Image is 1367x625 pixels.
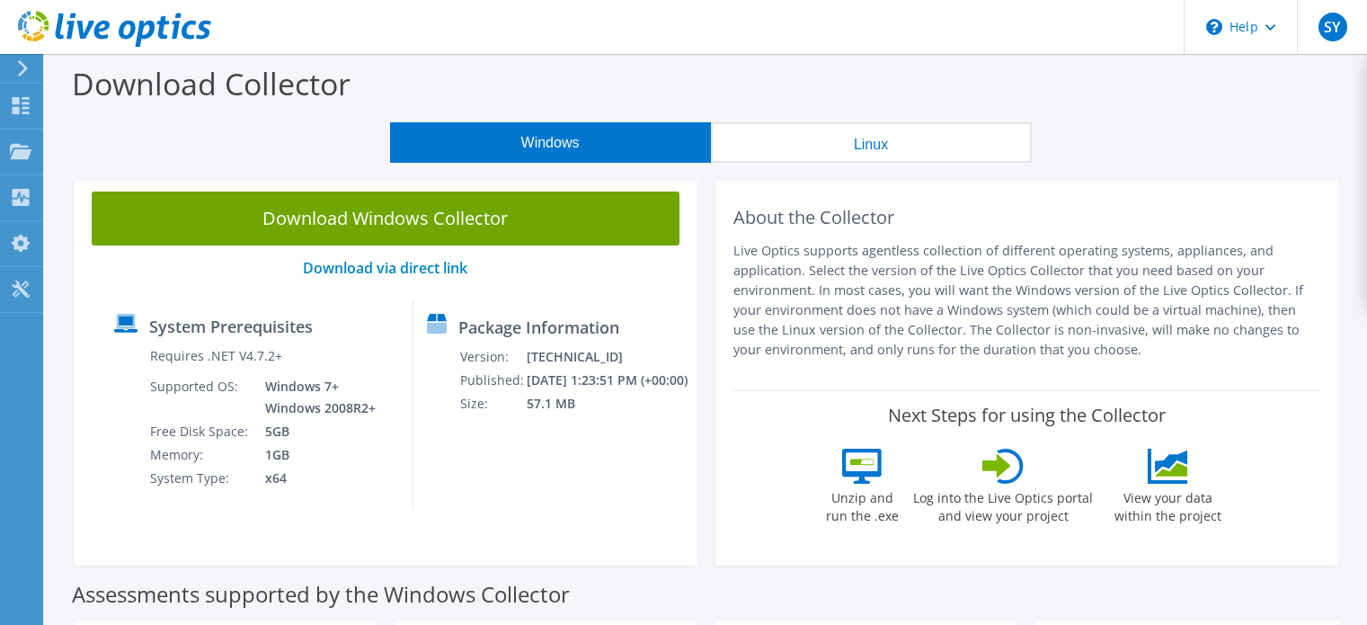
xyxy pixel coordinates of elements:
button: Linux [711,122,1032,163]
td: [TECHNICAL_ID] [526,345,689,369]
label: Assessments supported by the Windows Collector [72,585,570,603]
label: Requires .NET V4.7.2+ [150,347,282,365]
td: Supported OS: [149,375,252,420]
td: Windows 7+ Windows 2008R2+ [252,375,379,420]
td: System Type: [149,467,252,490]
td: Free Disk Space: [149,420,252,443]
label: Download Collector [72,63,351,104]
label: View your data within the project [1103,484,1232,525]
td: [DATE] 1:23:51 PM (+00:00) [526,369,689,392]
label: Package Information [458,318,619,336]
td: Memory: [149,443,252,467]
label: Unzip and run the .exe [821,484,903,525]
td: Size: [459,392,525,415]
td: x64 [252,467,379,490]
td: 1GB [252,443,379,467]
label: Next Steps for using the Collector [888,405,1166,426]
td: Version: [459,345,525,369]
td: Published: [459,369,525,392]
span: SY [1318,13,1347,41]
button: Windows [390,122,711,163]
a: Download via direct link [303,258,467,278]
label: Log into the Live Optics portal and view your project [912,484,1094,525]
td: 57.1 MB [526,392,689,415]
h2: About the Collector [733,207,1321,228]
label: System Prerequisites [149,317,313,335]
a: Download Windows Collector [92,192,679,246]
p: Live Optics supports agentless collection of different operating systems, appliances, and applica... [733,241,1321,360]
svg: \n [1206,19,1222,35]
td: 5GB [252,420,379,443]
